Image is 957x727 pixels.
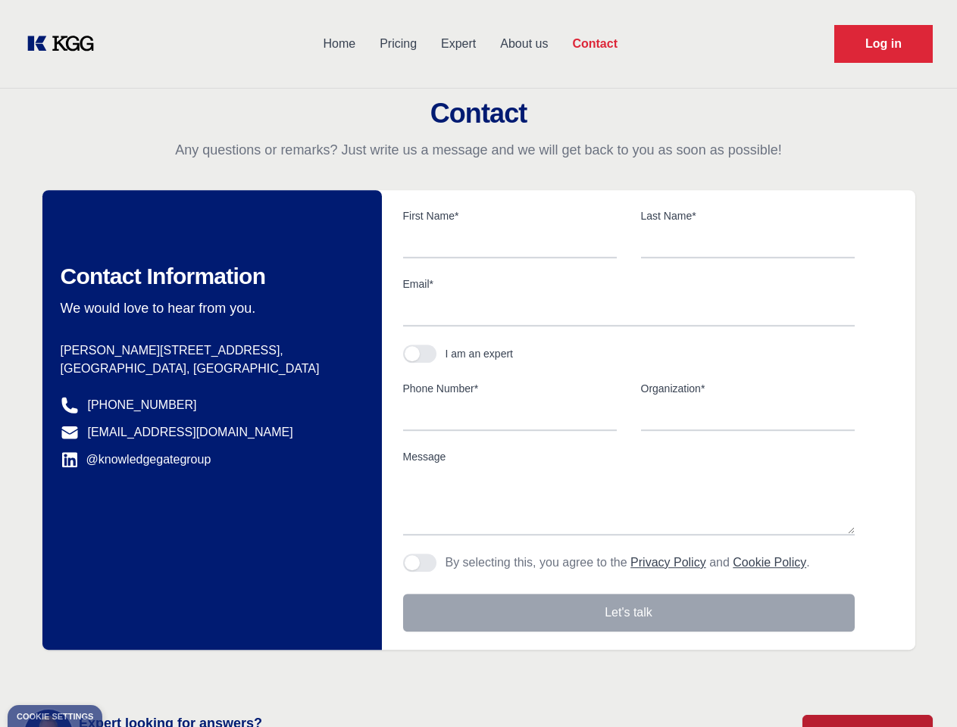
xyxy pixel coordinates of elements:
a: KOL Knowledge Platform: Talk to Key External Experts (KEE) [24,32,106,56]
h2: Contact [18,98,939,129]
a: Request Demo [834,25,933,63]
a: Expert [429,24,488,64]
a: Privacy Policy [630,556,706,569]
iframe: Chat Widget [881,654,957,727]
a: [EMAIL_ADDRESS][DOMAIN_NAME] [88,423,293,442]
div: Cookie settings [17,713,93,721]
h2: Contact Information [61,263,358,290]
a: [PHONE_NUMBER] [88,396,197,414]
label: Email* [403,276,855,292]
a: @knowledgegategroup [61,451,211,469]
a: Home [311,24,367,64]
button: Let's talk [403,594,855,632]
p: We would love to hear from you. [61,299,358,317]
p: [PERSON_NAME][STREET_ADDRESS], [61,342,358,360]
a: Contact [560,24,630,64]
p: Any questions or remarks? Just write us a message and we will get back to you as soon as possible! [18,141,939,159]
label: Organization* [641,381,855,396]
a: About us [488,24,560,64]
p: By selecting this, you agree to the and . [446,554,810,572]
a: Cookie Policy [733,556,806,569]
label: Phone Number* [403,381,617,396]
a: Pricing [367,24,429,64]
label: Message [403,449,855,464]
p: [GEOGRAPHIC_DATA], [GEOGRAPHIC_DATA] [61,360,358,378]
div: I am an expert [446,346,514,361]
label: Last Name* [641,208,855,223]
label: First Name* [403,208,617,223]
